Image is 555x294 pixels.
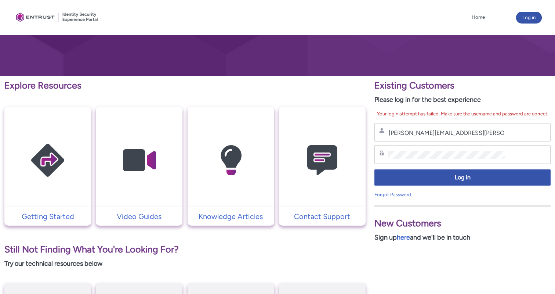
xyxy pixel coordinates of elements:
[96,211,182,222] a: Video Guides
[8,211,87,222] p: Getting Started
[374,192,411,197] a: Forgot Password
[287,121,357,200] img: Contact Support
[283,211,362,222] p: Contact Support
[191,211,271,222] p: Knowledge Articles
[374,216,551,230] p: New Customers
[374,233,551,243] p: Sign up and we'll be in touch
[516,12,542,24] button: Log in
[4,79,366,93] p: Explore Resources
[470,12,487,23] a: Home
[4,259,366,269] p: Try our technical resources below
[388,129,505,137] input: Username
[374,169,551,186] button: Log in
[374,79,551,93] p: Existing Customers
[379,173,546,182] span: Log in
[99,211,179,222] p: Video Guides
[196,121,266,200] img: Knowledge Articles
[188,211,274,222] a: Knowledge Articles
[104,121,174,200] img: Video Guides
[374,95,551,105] p: Please log in for the best experience
[397,233,410,241] a: here
[13,121,83,200] img: Getting Started
[4,243,366,257] p: Still Not Finding What You're Looking For?
[279,211,366,222] a: Contact Support
[374,110,551,118] div: Your login attempt has failed. Make sure the username and password are correct.
[4,211,91,222] a: Getting Started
